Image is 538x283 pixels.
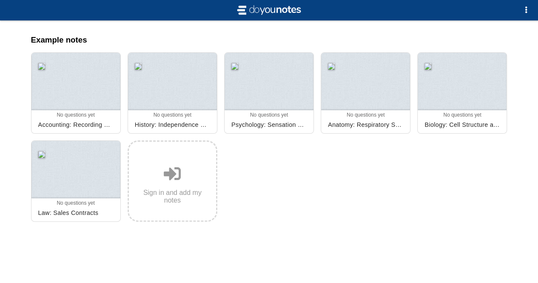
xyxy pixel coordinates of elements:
[421,118,503,131] div: Biology: Cell Structure and Function
[228,118,310,131] div: Psychology: Sensation and Perception
[250,112,288,118] span: No questions yet
[31,52,121,134] a: No questions yetAccounting: Recording Transactions
[57,200,94,206] span: No questions yet
[224,52,314,134] a: No questions yetPsychology: Sensation and Perception
[154,112,191,118] span: No questions yet
[31,140,121,222] a: No questions yetLaw: Sales Contracts
[518,2,535,19] button: Options
[321,52,410,134] a: No questions yetAnatomy: Respiratory System
[35,206,117,220] div: Law: Sales Contracts
[128,140,217,222] a: Sign in and add my notes
[325,118,407,131] div: Anatomy: Respiratory System
[235,3,303,17] img: svg+xml;base64,CiAgICAgIDxzdmcgdmlld0JveD0iLTIgLTIgMjAgNCIgeG1sbnM9Imh0dHA6Ly93d3cudzMub3JnLzIwMD...
[131,118,213,131] div: History: Independence War of America
[136,189,209,204] span: Sign in and add my notes
[443,112,481,118] span: No questions yet
[57,112,94,118] span: No questions yet
[35,118,117,131] div: Accounting: Recording Transactions
[347,112,384,118] span: No questions yet
[31,35,507,45] h3: Example notes
[417,52,507,134] a: No questions yetBiology: Cell Structure and Function
[128,52,217,134] a: No questions yetHistory: Independence War of America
